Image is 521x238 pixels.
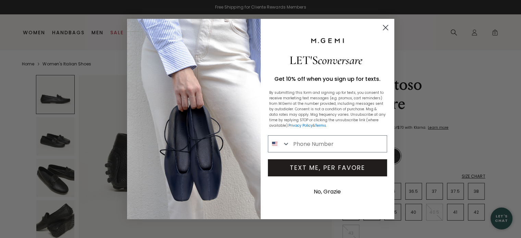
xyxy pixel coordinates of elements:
button: TEXT ME, PER FAVORE [268,159,387,176]
p: By submitting this form and signing up for texts, you consent to receive marketing text messages ... [269,90,386,128]
a: Terms [315,123,326,128]
a: Privacy Policy [288,123,313,128]
img: M.Gemi [310,38,345,44]
span: Get 10% off when you sign up for texts. [274,75,381,83]
button: Search Countries [268,136,290,152]
span: LET'S [289,53,362,67]
button: No, Grazie [310,183,344,200]
input: Phone Number [290,136,386,152]
button: Close dialog [380,22,392,34]
span: conversare [318,53,362,67]
img: United States [272,141,277,147]
img: The Una [127,19,261,219]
